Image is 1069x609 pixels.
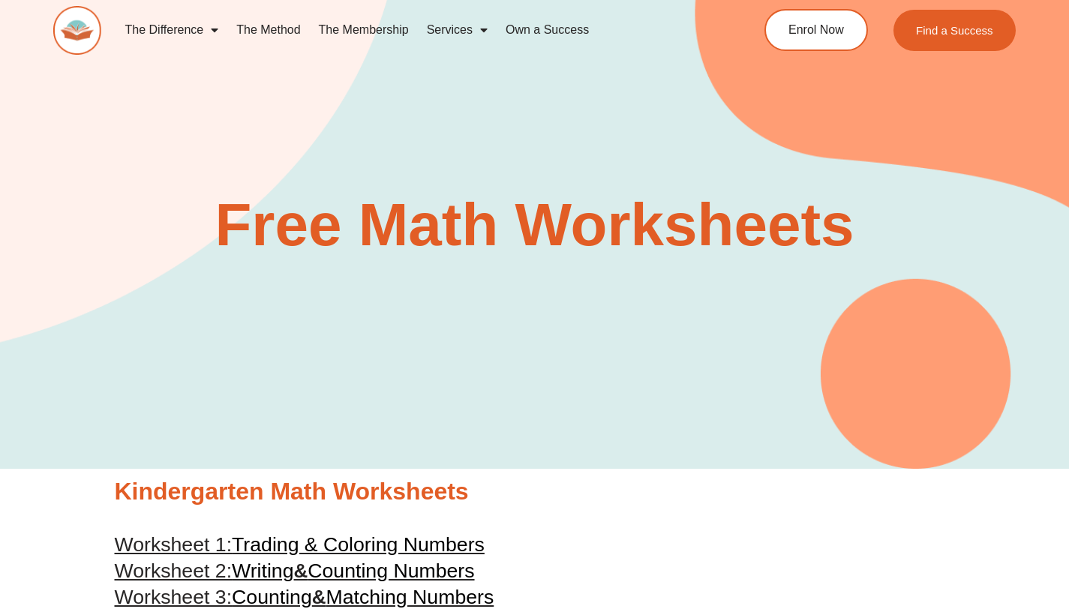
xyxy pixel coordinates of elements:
a: The Membership [310,13,418,47]
nav: Menu [116,13,710,47]
span: Find a Success [916,25,993,36]
span: Counting Numbers [308,559,474,582]
h2: Kindergarten Math Worksheets [115,476,955,508]
a: The Method [227,13,309,47]
a: Services [418,13,497,47]
span: Worksheet 2: [115,559,233,582]
span: Trading & Coloring Numbers [232,533,485,556]
a: Worksheet 3:Counting&Matching Numbers [115,586,494,608]
span: Worksheet 1: [115,533,233,556]
span: Writing [232,559,293,582]
a: Worksheet 2:Writing&Counting Numbers [115,559,475,582]
a: The Difference [116,13,228,47]
span: Enrol Now [788,24,844,36]
span: Worksheet 3: [115,586,233,608]
a: Worksheet 1:Trading & Coloring Numbers [115,533,485,556]
span: Matching Numbers [326,586,494,608]
a: Find a Success [893,10,1016,51]
h2: Free Math Worksheets [107,195,962,255]
span: Counting [232,586,312,608]
a: Enrol Now [764,9,868,51]
a: Own a Success [497,13,598,47]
